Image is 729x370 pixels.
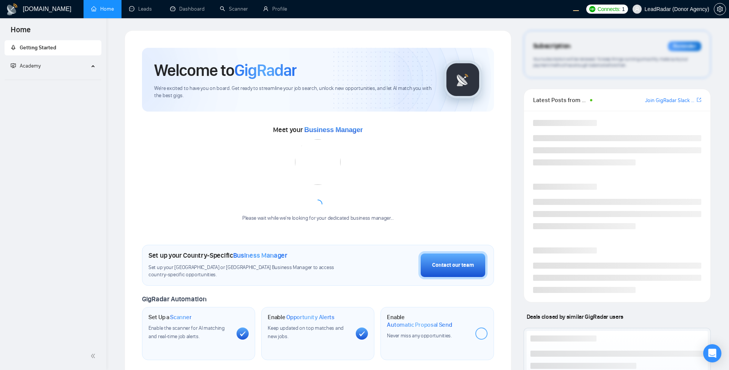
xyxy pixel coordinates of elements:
[645,96,695,105] a: Join GigRadar Slack Community
[533,40,571,53] span: Subscription
[697,96,701,104] a: export
[444,61,482,99] img: gigradar-logo.png
[233,251,287,260] span: Business Manager
[148,251,287,260] h1: Set up your Country-Specific
[238,215,398,222] div: Please wait while we're looking for your dedicated business manager...
[313,200,322,209] span: loading
[533,56,688,68] span: Your subscription will be renewed. To keep things running smoothly, make sure your payment method...
[598,5,620,13] span: Connects:
[634,6,640,12] span: user
[524,310,626,323] span: Deals closed by similar GigRadar users
[11,45,16,50] span: rocket
[668,41,701,51] div: Reminder
[91,6,114,12] a: homeHome
[714,6,726,12] a: setting
[154,85,432,99] span: We're excited to have you on board. Get ready to streamline your job search, unlock new opportuni...
[697,97,701,103] span: export
[304,126,363,134] span: Business Manager
[387,321,452,329] span: Automatic Proposal Send
[11,63,16,68] span: fund-projection-screen
[5,24,37,40] span: Home
[20,63,41,69] span: Academy
[148,264,352,279] span: Set up your [GEOGRAPHIC_DATA] or [GEOGRAPHIC_DATA] Business Manager to access country-specific op...
[714,3,726,15] button: setting
[5,77,101,82] li: Academy Homepage
[148,313,191,321] h1: Set Up a
[273,126,363,134] span: Meet your
[703,344,721,362] div: Open Intercom Messenger
[387,313,469,328] h1: Enable
[170,6,205,12] a: dashboardDashboard
[5,40,101,55] li: Getting Started
[142,295,206,303] span: GigRadar Automation
[268,325,344,340] span: Keep updated on top matches and new jobs.
[220,6,248,12] a: searchScanner
[286,313,335,321] span: Opportunity Alerts
[90,352,98,360] span: double-left
[148,325,225,340] span: Enable the scanner for AI matching and real-time job alerts.
[589,6,595,12] img: upwork-logo.png
[432,261,474,269] div: Contact our team
[20,44,56,51] span: Getting Started
[295,139,341,185] img: error
[263,6,287,12] a: userProfile
[154,60,297,80] h1: Welcome to
[622,5,625,13] span: 1
[6,3,18,16] img: logo
[170,313,191,321] span: Scanner
[11,63,41,69] span: Academy
[533,95,588,105] span: Latest Posts from the GigRadar Community
[418,251,488,279] button: Contact our team
[268,313,335,321] h1: Enable
[387,332,451,339] span: Never miss any opportunities.
[129,6,155,12] a: messageLeads
[234,60,297,80] span: GigRadar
